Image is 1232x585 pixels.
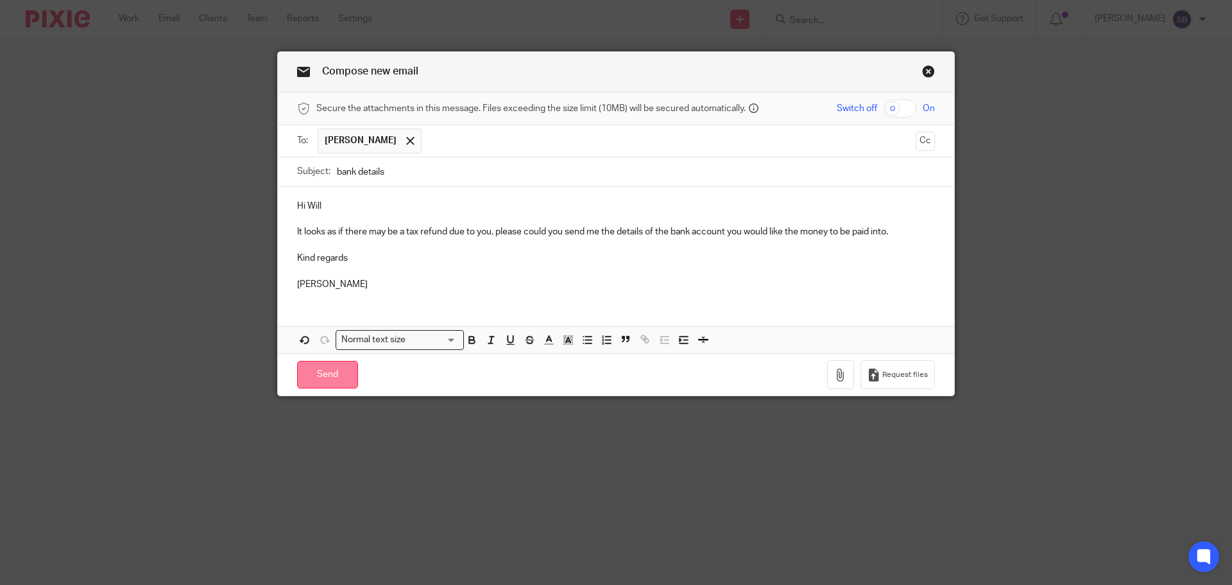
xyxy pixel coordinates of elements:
button: Cc [916,132,935,151]
a: Close this dialog window [922,65,935,82]
span: Switch off [837,102,877,115]
p: [PERSON_NAME] [297,278,935,291]
p: It looks as if there may be a tax refund due to you, please could you send me the details of the ... [297,225,935,238]
span: Request files [882,370,928,380]
span: On [923,102,935,115]
p: Kind regards [297,252,935,265]
span: Normal text size [339,333,409,347]
input: Search for option [410,333,456,347]
span: Compose new email [322,66,418,76]
span: [PERSON_NAME] [325,134,397,147]
span: Secure the attachments in this message. Files exceeding the size limit (10MB) will be secured aut... [316,102,746,115]
div: Search for option [336,330,464,350]
input: Send [297,361,358,389]
p: Hi Will [297,200,935,213]
button: Request files [860,360,935,389]
label: To: [297,134,311,147]
label: Subject: [297,165,330,178]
